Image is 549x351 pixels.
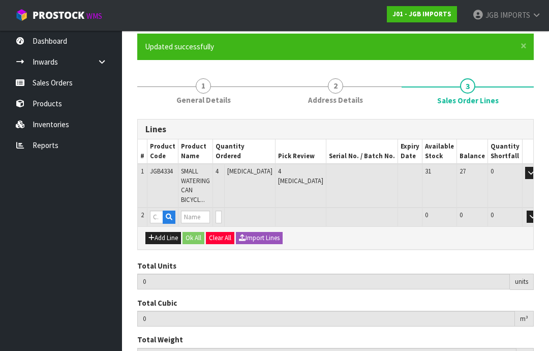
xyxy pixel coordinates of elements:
span: Address Details [308,95,363,105]
th: Balance [457,139,488,164]
span: 2 [328,78,343,94]
th: Serial No. / Batch No. [326,139,398,164]
span: 0 [491,211,494,219]
strong: J01 - JGB IMPORTS [392,10,451,18]
span: Sales Order Lines [437,95,499,106]
span: 1 [141,167,144,175]
span: 0 [425,211,428,219]
th: Product Name [178,139,213,164]
span: 4 [216,167,219,175]
span: 2 [141,211,144,219]
input: Total Units [137,274,510,289]
input: Code [150,211,163,223]
th: Expiry Date [398,139,422,164]
span: × [521,39,527,53]
span: 31 [425,167,431,175]
span: 4 [MEDICAL_DATA] [278,167,323,185]
label: Total Cubic [137,298,177,308]
span: 0 [460,211,463,219]
div: units [510,274,534,290]
span: 3 [460,78,475,94]
button: Ok All [182,232,204,244]
small: WMS [86,11,102,21]
th: Available Stock [422,139,457,164]
th: Product Code [147,139,178,164]
input: Name [181,211,210,223]
span: Updated successfully [145,42,214,51]
span: JGB [485,10,499,20]
span: IMPORTS [500,10,530,20]
label: Total Weight [137,334,183,345]
span: SMALL WATERING CAN BICYCL... [181,167,210,203]
img: cube-alt.png [15,9,28,21]
span: [MEDICAL_DATA] [227,167,272,175]
button: Add Line [145,232,181,244]
span: ProStock [33,9,84,22]
label: Total Units [137,260,176,271]
button: Clear All [206,232,234,244]
span: General Details [176,95,231,105]
span: JGB4334 [150,167,173,175]
span: 0 [491,167,494,175]
div: m³ [515,311,534,327]
span: 27 [460,167,466,175]
button: Import Lines [236,232,283,244]
th: # [138,139,147,164]
th: Quantity Ordered [213,139,276,164]
span: 1 [196,78,211,94]
h3: Lines [145,125,526,134]
input: Total Cubic [137,311,515,327]
th: Pick Review [276,139,326,164]
input: Qty Ordered [216,211,222,223]
th: Quantity Shortfall [488,139,523,164]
